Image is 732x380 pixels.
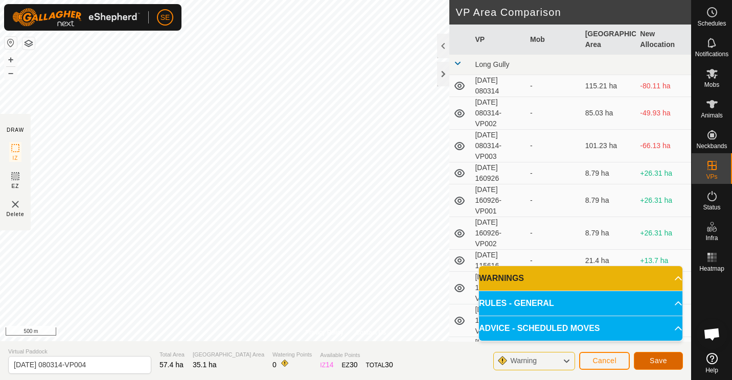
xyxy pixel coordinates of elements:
[471,304,526,337] td: [DATE] 115616-VP004
[161,12,170,23] span: SE
[12,182,19,190] span: EZ
[530,81,577,91] div: -
[479,297,554,310] span: RULES - GENERAL
[471,162,526,184] td: [DATE] 160926
[581,217,636,250] td: 8.79 ha
[366,360,393,370] div: TOTAL
[320,351,393,360] span: Available Points
[479,266,682,291] p-accordion-header: WARNINGS
[479,272,524,284] span: WARNINGS
[475,60,509,68] span: Long Gully
[471,130,526,162] td: [DATE] 080314-VP003
[705,235,718,241] span: Infra
[350,361,358,369] span: 30
[5,67,17,79] button: –
[530,195,577,206] div: -
[479,322,600,335] span: ADVICE - SCHEDULED MOVES
[581,25,636,55] th: [GEOGRAPHIC_DATA] Area
[471,25,526,55] th: VP
[471,272,526,304] td: [DATE] 115616-VP001
[592,357,616,365] span: Cancel
[706,174,717,180] span: VPs
[530,108,577,118] div: -
[697,319,727,349] div: Open chat
[5,54,17,66] button: +
[636,75,691,97] td: -80.11 ha
[636,250,691,272] td: +13.7 ha
[471,97,526,130] td: [DATE] 080314-VP002
[305,328,344,337] a: Privacy Policy
[526,25,581,55] th: Mob
[193,350,264,359] span: [GEOGRAPHIC_DATA] Area
[530,168,577,179] div: -
[8,347,151,356] span: Virtual Paddock
[636,130,691,162] td: -66.13 ha
[696,143,727,149] span: Neckbands
[634,352,683,370] button: Save
[326,361,334,369] span: 14
[510,357,537,365] span: Warning
[703,204,720,210] span: Status
[272,350,312,359] span: Watering Points
[692,349,732,377] a: Help
[471,75,526,97] td: [DATE] 080314
[650,357,667,365] span: Save
[193,361,217,369] span: 35.1 ha
[697,20,726,27] span: Schedules
[471,337,526,370] td: [DATE] 115616-VP005
[699,266,724,272] span: Heatmap
[9,198,21,210] img: VP
[701,112,723,118] span: Animals
[705,367,718,373] span: Help
[7,210,25,218] span: Delete
[471,184,526,217] td: [DATE] 160926-VP001
[581,97,636,130] td: 85.03 ha
[636,162,691,184] td: +26.31 ha
[159,361,184,369] span: 57.4 ha
[479,291,682,316] p-accordion-header: RULES - GENERAL
[479,316,682,341] p-accordion-header: ADVICE - SCHEDULED MOVES
[5,37,17,49] button: Reset Map
[272,361,277,369] span: 0
[342,360,358,370] div: EZ
[581,250,636,272] td: 21.4 ha
[320,360,333,370] div: IZ
[7,126,24,134] div: DRAW
[356,328,386,337] a: Contact Us
[22,37,35,50] button: Map Layers
[695,51,728,57] span: Notifications
[579,352,630,370] button: Cancel
[385,361,393,369] span: 30
[530,255,577,266] div: -
[13,154,18,162] span: IZ
[471,250,526,272] td: [DATE] 115616
[530,140,577,151] div: -
[471,217,526,250] td: [DATE] 160926-VP002
[636,97,691,130] td: -49.93 ha
[581,184,636,217] td: 8.79 ha
[455,6,691,18] h2: VP Area Comparison
[581,75,636,97] td: 115.21 ha
[12,8,140,27] img: Gallagher Logo
[581,162,636,184] td: 8.79 ha
[636,25,691,55] th: New Allocation
[704,82,719,88] span: Mobs
[159,350,185,359] span: Total Area
[636,217,691,250] td: +26.31 ha
[581,130,636,162] td: 101.23 ha
[636,184,691,217] td: +26.31 ha
[530,228,577,239] div: -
